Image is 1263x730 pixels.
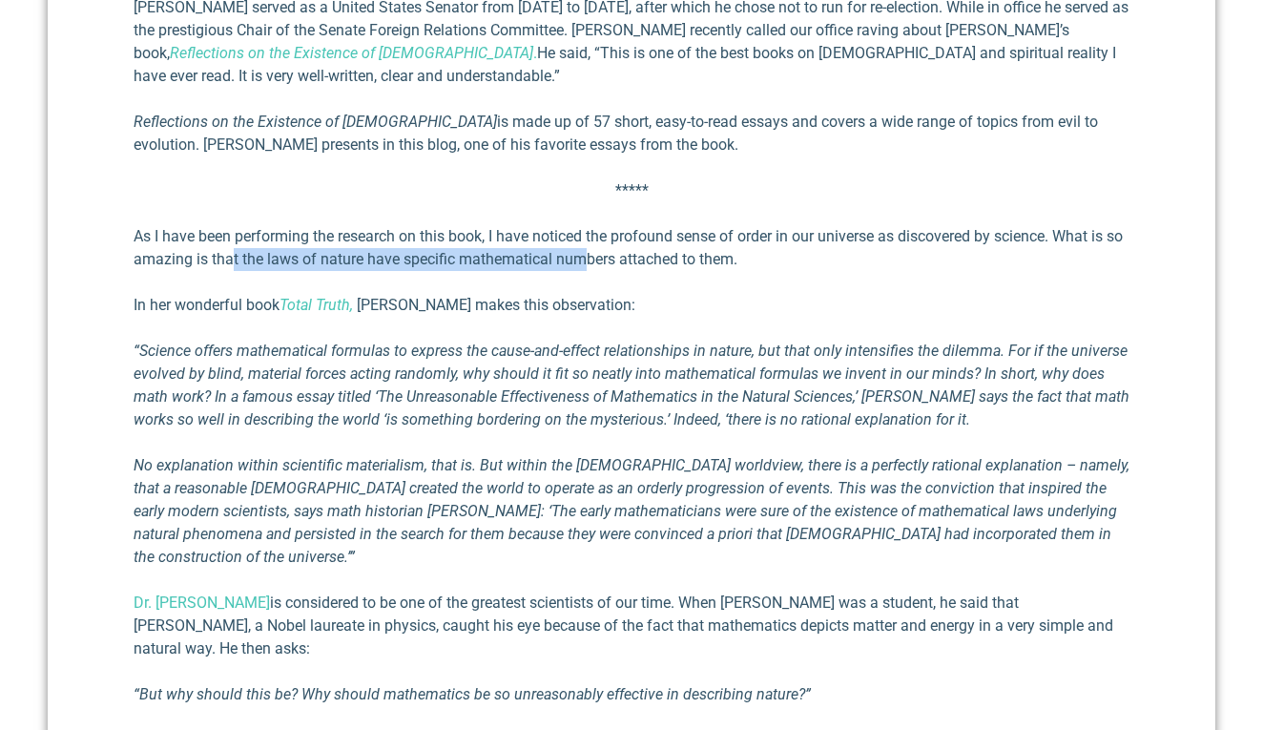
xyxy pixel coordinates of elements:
em: “Science offers mathematical formulas to express the cause-and-effect relationships in nature, bu... [134,342,1129,428]
em: Reflections on the Existence of [DEMOGRAPHIC_DATA] [134,113,497,131]
p: is made up of 57 short, easy-to-read essays and covers a wide range of topics from evil to evolut... [134,111,1129,156]
a: Dr. [PERSON_NAME] [134,594,270,612]
em: “But why should this be? Why should mathematics be so un­reasonably effective in describing nature?” [134,685,811,703]
p: is considered to be one of the greatest scientists of our time. When [PERSON_NAME] was a student,... [134,592,1129,660]
a: Reflections on the Existence of [DEMOGRAPHIC_DATA]. [170,44,537,62]
em: No explanation within scientific materialism, that is. But within the [DEMOGRAPHIC_DATA] worldvie... [134,456,1129,566]
a: Total Truth, [280,296,353,314]
em: Reflections on the Existence of [DEMOGRAPHIC_DATA] [170,44,533,62]
p: As I have been performing the research on this book, I have no­ticed the profound sense of order ... [134,225,1129,271]
p: In her wonderful book [PERSON_NAME] makes this observation: [134,294,1129,317]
